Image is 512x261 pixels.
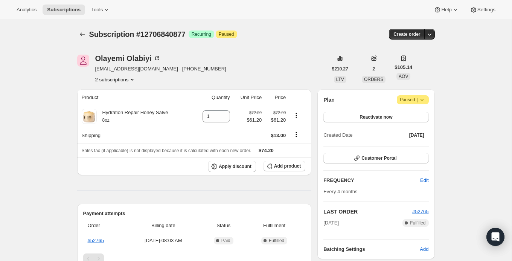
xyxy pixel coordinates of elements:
span: Edit [420,177,428,184]
button: Shipping actions [290,130,302,139]
h2: LAST ORDER [323,208,412,215]
th: Product [77,89,193,106]
button: Analytics [12,5,41,15]
span: Add product [274,163,301,169]
span: [EMAIL_ADDRESS][DOMAIN_NAME] · [PHONE_NUMBER] [95,65,226,73]
button: Subscriptions [77,29,88,40]
h6: Batching Settings [323,246,420,253]
div: Open Intercom Messenger [486,228,504,246]
span: Help [441,7,451,13]
small: $72.00 [249,110,262,115]
div: Olayemi Olabiyi [95,55,161,62]
small: $72.00 [273,110,286,115]
span: 2 [372,66,375,72]
button: Product actions [290,111,302,120]
span: $74.20 [259,148,274,153]
th: Price [264,89,288,106]
th: Unit Price [232,89,264,106]
a: #52765 [88,238,104,243]
button: Create order [389,29,425,40]
button: Edit [416,174,433,186]
button: Product actions [95,76,136,83]
span: Tools [91,7,103,13]
small: 8oz [102,118,110,123]
a: #52765 [412,209,428,214]
span: Paused [219,31,234,37]
button: Reactivate now [323,112,428,122]
span: [DATE] [409,132,424,138]
button: #52765 [412,208,428,215]
span: ORDERS [364,77,383,82]
button: $210.27 [328,64,353,74]
span: Billing date [127,222,199,229]
h2: Plan [323,96,335,104]
span: Olayemi Olabiyi [77,55,89,67]
th: Order [83,217,125,234]
span: Status [204,222,243,229]
th: Shipping [77,127,193,143]
th: Quantity [192,89,232,106]
span: Customer Portal [361,155,396,161]
h2: Payment attempts [83,210,306,217]
span: Subscription #12706840877 [89,30,186,38]
div: Hydration Repair Honey Salve [97,109,168,124]
span: Every 4 months [323,189,357,194]
span: $13.00 [271,133,286,138]
button: Add product [264,161,305,171]
span: Created Date [323,131,352,139]
button: 2 [368,64,379,74]
span: $105.14 [395,64,412,71]
span: Analytics [17,7,37,13]
span: Paused [400,96,426,104]
span: [DATE] · 08:03 AM [127,237,199,244]
span: $61.20 [247,116,262,124]
span: Subscriptions [47,7,81,13]
button: Customer Portal [323,153,428,163]
span: Reactivate now [360,114,392,120]
span: Sales tax (if applicable) is not displayed because it is calculated with each new order. [82,148,251,153]
span: [DATE] [323,219,339,227]
span: | [417,97,418,103]
span: Add [420,246,428,253]
button: Tools [87,5,115,15]
span: Fulfillment [248,222,301,229]
button: Help [429,5,463,15]
span: AOV [399,74,408,79]
button: Settings [465,5,500,15]
span: Apply discount [219,163,251,169]
span: Recurring [192,31,211,37]
span: Create order [393,31,420,37]
button: Add [415,243,433,255]
button: [DATE] [405,130,429,140]
span: Settings [477,7,495,13]
span: Paid [221,238,230,244]
button: Subscriptions [43,5,85,15]
span: Fulfilled [410,220,425,226]
img: product img [82,109,97,124]
span: LTV [336,77,344,82]
span: $210.27 [332,66,348,72]
button: Apply discount [208,161,256,172]
span: $61.20 [266,116,286,124]
h2: FREQUENCY [323,177,420,184]
span: Fulfilled [269,238,284,244]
